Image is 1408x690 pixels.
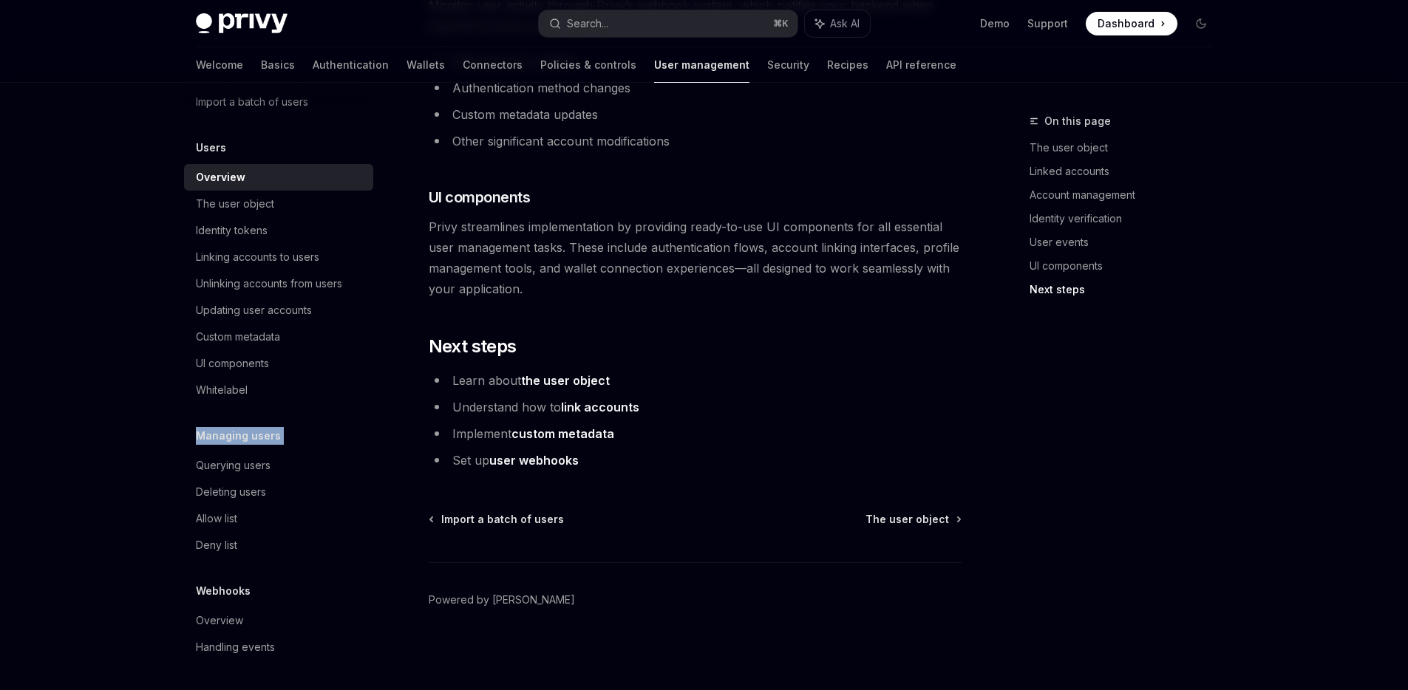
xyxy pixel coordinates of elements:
h5: Managing users [196,427,281,445]
a: Policies & controls [540,47,636,83]
a: The user object [1030,136,1225,160]
a: Next steps [1030,278,1225,301]
a: Powered by [PERSON_NAME] [429,592,575,607]
a: UI components [1030,254,1225,278]
span: UI components [429,187,531,208]
a: the user object [521,373,610,389]
h5: Webhooks [196,582,251,600]
div: Querying users [196,457,271,474]
a: Custom metadata [184,324,373,350]
a: Whitelabel [184,377,373,403]
a: UI components [184,350,373,377]
li: Learn about [429,370,962,391]
a: Demo [980,16,1010,31]
a: Connectors [463,47,523,83]
a: Authentication [313,47,389,83]
a: Recipes [827,47,868,83]
span: Import a batch of users [441,512,564,527]
a: Welcome [196,47,243,83]
div: Allow list [196,510,237,527]
a: Security [767,47,809,83]
span: The user object [865,512,949,527]
div: Overview [196,612,243,629]
a: custom metadata [511,426,614,442]
a: The user object [184,191,373,217]
a: Basics [261,47,295,83]
a: User management [654,47,749,83]
a: User events [1030,230,1225,254]
a: Wallets [407,47,445,83]
button: Search...⌘K [539,10,797,37]
span: Ask AI [830,16,860,31]
a: Updating user accounts [184,297,373,324]
span: On this page [1044,112,1111,130]
li: Other significant account modifications [429,131,962,151]
li: Understand how to [429,397,962,417]
a: Querying users [184,452,373,479]
div: Updating user accounts [196,301,312,319]
div: Identity tokens [196,222,268,239]
span: Privy streamlines implementation by providing ready-to-use UI components for all essential user m... [429,216,962,299]
div: Search... [567,15,608,33]
a: Unlinking accounts from users [184,270,373,297]
li: Set up [429,450,962,471]
span: Dashboard [1098,16,1154,31]
a: Account management [1030,183,1225,207]
a: Allow list [184,505,373,532]
div: Whitelabel [196,381,248,399]
div: Deny list [196,536,237,554]
img: dark logo [196,13,288,34]
span: ⌘ K [773,18,789,30]
div: UI components [196,355,269,372]
a: Linking accounts to users [184,244,373,270]
a: Overview [184,164,373,191]
div: Handling events [196,638,275,656]
div: Overview [196,168,245,186]
a: Linked accounts [1030,160,1225,183]
div: Deleting users [196,483,266,501]
div: Unlinking accounts from users [196,275,342,293]
a: The user object [865,512,960,527]
a: Identity verification [1030,207,1225,230]
button: Toggle dark mode [1189,12,1213,35]
a: Handling events [184,634,373,660]
a: Deleting users [184,479,373,505]
a: API reference [886,47,956,83]
li: Authentication method changes [429,78,962,98]
a: link accounts [561,400,639,415]
li: Implement [429,423,962,444]
a: Dashboard [1086,12,1177,35]
h5: Users [196,139,226,157]
div: The user object [196,195,274,213]
a: Overview [184,607,373,634]
a: Import a batch of users [430,512,564,527]
a: Deny list [184,532,373,559]
div: Custom metadata [196,328,280,346]
a: Identity tokens [184,217,373,244]
div: Linking accounts to users [196,248,319,266]
button: Ask AI [805,10,870,37]
li: Custom metadata updates [429,104,962,125]
a: user webhooks [489,453,579,468]
span: Next steps [429,335,517,358]
a: Support [1027,16,1068,31]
